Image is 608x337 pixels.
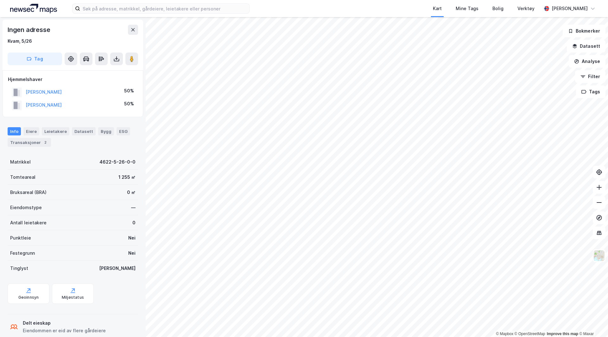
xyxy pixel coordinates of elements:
div: Kontrollprogram for chat [576,307,608,337]
div: Hjemmelshaver [8,76,138,83]
div: 0 ㎡ [127,189,136,196]
div: Tinglyst [10,265,28,272]
div: Ingen adresse [8,25,51,35]
div: Info [8,127,21,135]
div: Nei [128,234,136,242]
div: Miljøstatus [62,295,84,300]
div: Bruksareal (BRA) [10,189,47,196]
a: Improve this map [547,332,578,336]
div: Bolig [492,5,503,12]
div: Transaksjoner [8,138,51,147]
div: Matrikkel [10,158,31,166]
div: Kvam, 5/26 [8,37,32,45]
div: Leietakere [42,127,69,135]
a: Mapbox [496,332,513,336]
button: Bokmerker [563,25,605,37]
img: logo.a4113a55bc3d86da70a041830d287a7e.svg [10,4,57,13]
div: Punktleie [10,234,31,242]
input: Søk på adresse, matrikkel, gårdeiere, leietakere eller personer [80,4,249,13]
div: Eiendommen er eid av flere gårdeiere [23,327,106,334]
div: 50% [124,87,134,95]
iframe: Chat Widget [576,307,608,337]
div: Eiere [23,127,39,135]
div: Delt eieskap [23,319,106,327]
img: Z [593,250,605,262]
div: [PERSON_NAME] [552,5,588,12]
div: Geoinnsyn [18,295,39,300]
button: Tag [8,53,62,65]
div: — [131,204,136,211]
button: Datasett [567,40,605,53]
div: Datasett [72,127,96,135]
div: 50% [124,100,134,108]
div: Mine Tags [456,5,478,12]
div: Festegrunn [10,249,35,257]
div: 2 [42,139,48,146]
div: [PERSON_NAME] [99,265,136,272]
div: ESG [117,127,130,135]
div: Bygg [98,127,114,135]
div: 0 [132,219,136,227]
div: Verktøy [517,5,535,12]
a: OpenStreetMap [515,332,545,336]
div: Kart [433,5,442,12]
div: Nei [128,249,136,257]
div: Tomteareal [10,173,35,181]
div: Antall leietakere [10,219,47,227]
button: Analyse [569,55,605,68]
button: Tags [576,85,605,98]
div: Eiendomstype [10,204,42,211]
div: 1 255 ㎡ [118,173,136,181]
div: 4622-5-26-0-0 [99,158,136,166]
button: Filter [575,70,605,83]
